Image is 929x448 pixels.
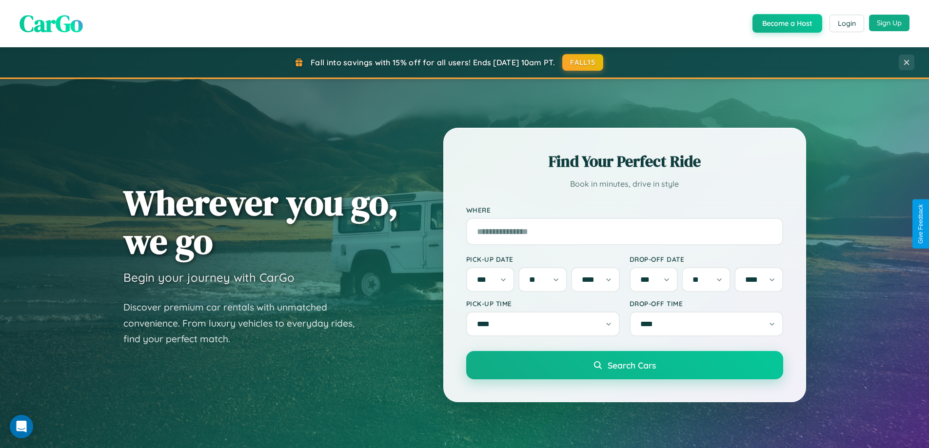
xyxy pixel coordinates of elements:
label: Pick-up Date [466,255,620,263]
p: Discover premium car rentals with unmatched convenience. From luxury vehicles to everyday rides, ... [123,299,367,347]
label: Where [466,206,783,214]
h3: Begin your journey with CarGo [123,270,295,285]
div: Give Feedback [917,204,924,244]
span: Fall into savings with 15% off for all users! Ends [DATE] 10am PT. [311,58,555,67]
button: Become a Host [752,14,822,33]
label: Drop-off Time [630,299,783,308]
label: Pick-up Time [466,299,620,308]
p: Book in minutes, drive in style [466,177,783,191]
button: Search Cars [466,351,783,379]
label: Drop-off Date [630,255,783,263]
h2: Find Your Perfect Ride [466,151,783,172]
button: Login [830,15,864,32]
h1: Wherever you go, we go [123,183,398,260]
div: Open Intercom Messenger [10,415,33,438]
span: Search Cars [608,360,656,370]
span: CarGo [20,7,83,39]
button: FALL15 [562,54,603,71]
button: Sign Up [869,15,909,31]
